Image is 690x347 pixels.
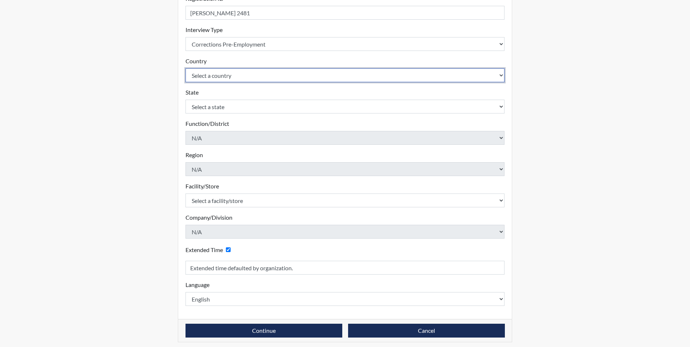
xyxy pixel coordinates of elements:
[186,261,505,275] input: Reason for Extension
[186,151,203,159] label: Region
[186,280,210,289] label: Language
[186,57,207,65] label: Country
[186,244,234,255] div: Checking this box will provide the interviewee with an accomodation of extra time to answer each ...
[186,88,199,97] label: State
[186,246,223,254] label: Extended Time
[186,324,342,338] button: Continue
[186,25,223,34] label: Interview Type
[186,213,232,222] label: Company/Division
[186,6,505,20] input: Insert a Registration ID, which needs to be a unique alphanumeric value for each interviewee
[186,182,219,191] label: Facility/Store
[348,324,505,338] button: Cancel
[186,119,229,128] label: Function/District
